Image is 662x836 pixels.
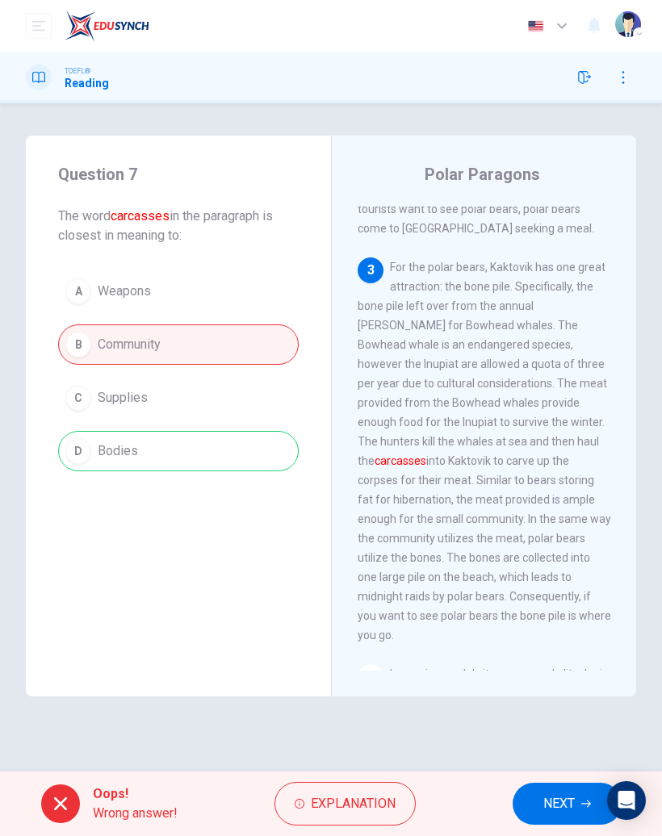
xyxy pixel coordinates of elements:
span: TOEFL® [65,65,90,77]
button: NEXT [513,783,622,825]
span: Oops! [93,784,178,804]
span: The word in the paragraph is closest in meaning to: [58,207,299,245]
div: 3 [358,257,383,283]
img: en [526,20,546,32]
span: Wrong answer! [93,804,178,823]
div: Open Intercom Messenger [607,781,646,820]
img: Profile picture [615,11,641,37]
img: EduSynch logo [65,10,149,42]
span: For the polar bears, Kaktovik has one great attraction: the bone pile. Specifically, the bone pil... [358,261,611,642]
font: carcasses [111,208,170,224]
span: Explanation [311,792,396,815]
div: 4 [358,664,383,690]
button: Explanation [274,782,416,826]
button: open mobile menu [26,13,52,39]
h4: Polar Paragons [425,161,540,187]
span: NEXT [543,792,575,815]
font: carcasses [375,454,426,467]
h4: Question 7 [58,161,299,187]
h1: Reading [65,77,109,90]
